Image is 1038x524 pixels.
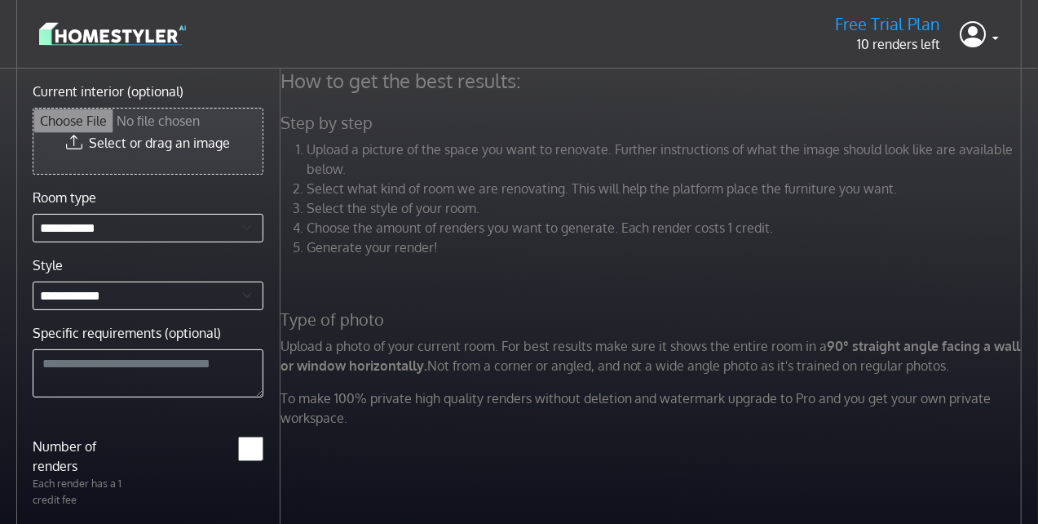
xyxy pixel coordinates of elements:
label: Current interior (optional) [33,82,183,101]
p: Each render has a 1 credit fee [23,476,148,507]
h5: Step by step [271,113,1036,133]
p: To make 100% private high quality renders without deletion and watermark upgrade to Pro and you g... [271,389,1036,428]
li: Select what kind of room we are renovating. This will help the platform place the furniture you w... [307,179,1026,198]
h5: Type of photo [271,309,1036,330]
img: logo-3de290ba35641baa71223ecac5eacb59cb85b4c7fdf211dc9aaecaaee71ea2f8.svg [39,20,186,48]
li: Choose the amount of renders you want to generate. Each render costs 1 credit. [307,218,1026,238]
label: Style [33,255,63,275]
li: Upload a picture of the space you want to renovate. Further instructions of what the image should... [307,140,1026,179]
p: Upload a photo of your current room. For best results make sure it shows the entire room in a Not... [271,336,1036,375]
p: 10 renders left [835,34,940,54]
h4: How to get the best results: [271,69,1036,93]
li: Select the style of your room. [307,198,1026,218]
label: Room type [33,188,96,207]
label: Number of renders [23,437,148,476]
label: Specific requirements (optional) [33,323,221,343]
li: Generate your render! [307,238,1026,257]
h5: Free Trial Plan [835,14,940,34]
